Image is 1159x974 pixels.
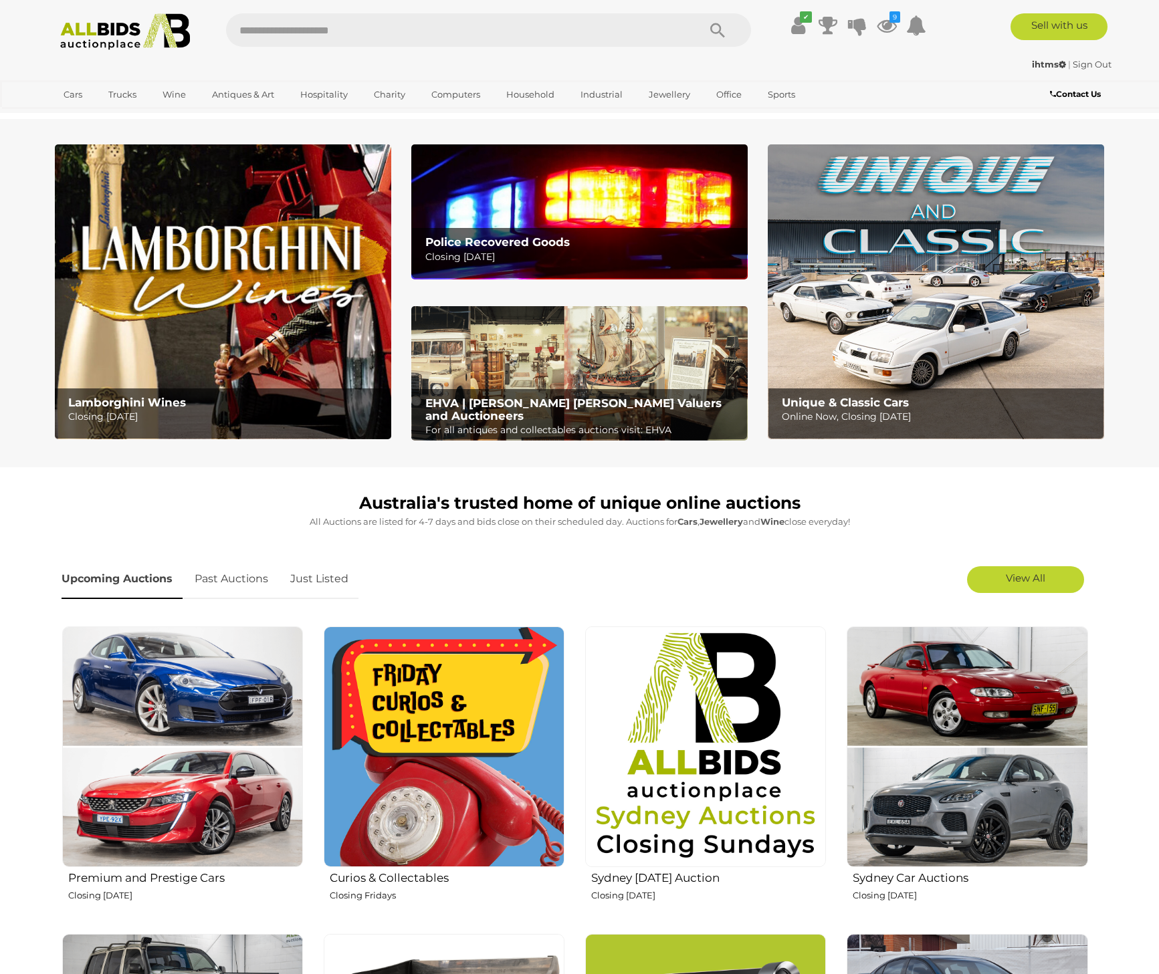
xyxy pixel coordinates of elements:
a: Police Recovered Goods Police Recovered Goods Closing [DATE] [411,144,748,279]
p: Closing Fridays [330,888,564,903]
p: Closing [DATE] [853,888,1087,903]
p: Online Now, Closing [DATE] [782,408,1097,425]
span: View All [1006,572,1045,584]
a: 9 [877,13,897,37]
strong: ihtms [1032,59,1066,70]
b: Unique & Classic Cars [782,396,909,409]
p: Closing [DATE] [68,408,383,425]
button: Search [684,13,751,47]
img: Curios & Collectables [324,626,564,867]
img: Allbids.com.au [53,13,198,50]
img: Sydney Car Auctions [847,626,1087,867]
h2: Sydney [DATE] Auction [591,868,826,884]
img: Lamborghini Wines [55,144,391,439]
span: | [1068,59,1071,70]
strong: Wine [760,516,784,527]
a: Computers [423,84,489,106]
a: Cars [55,84,91,106]
i: 9 [889,11,900,23]
a: Jewellery [640,84,699,106]
h2: Sydney Car Auctions [853,868,1087,884]
h1: Australia's trusted home of unique online auctions [62,494,1098,513]
a: Upcoming Auctions [62,560,183,599]
img: Sydney Sunday Auction [585,626,826,867]
a: View All [967,566,1084,593]
a: Lamborghini Wines Lamborghini Wines Closing [DATE] [55,144,391,439]
img: EHVA | Evans Hastings Valuers and Auctioneers [411,306,748,441]
a: Wine [154,84,195,106]
a: Just Listed [280,560,358,599]
img: Police Recovered Goods [411,144,748,279]
a: Trucks [100,84,145,106]
a: Industrial [572,84,631,106]
b: Contact Us [1050,89,1101,99]
a: EHVA | Evans Hastings Valuers and Auctioneers EHVA | [PERSON_NAME] [PERSON_NAME] Valuers and Auct... [411,306,748,441]
p: Closing [DATE] [591,888,826,903]
p: Closing [DATE] [68,888,303,903]
p: Closing [DATE] [425,249,740,265]
h2: Curios & Collectables [330,868,564,884]
a: Household [498,84,563,106]
a: Sydney Car Auctions Closing [DATE] [846,626,1087,923]
a: Antiques & Art [203,84,283,106]
a: Sign Out [1073,59,1112,70]
h2: Premium and Prestige Cars [68,868,303,884]
a: [GEOGRAPHIC_DATA] [55,106,167,128]
a: ihtms [1032,59,1068,70]
a: Hospitality [292,84,356,106]
strong: Jewellery [700,516,743,527]
strong: Cars [677,516,698,527]
a: Contact Us [1050,87,1104,102]
a: Office [708,84,750,106]
p: All Auctions are listed for 4-7 days and bids close on their scheduled day. Auctions for , and cl... [62,514,1098,529]
a: Sydney [DATE] Auction Closing [DATE] [585,626,826,923]
b: Police Recovered Goods [425,235,570,249]
b: EHVA | [PERSON_NAME] [PERSON_NAME] Valuers and Auctioneers [425,396,722,422]
b: Lamborghini Wines [68,396,186,409]
a: Sell with us [1011,13,1108,40]
a: Unique & Classic Cars Unique & Classic Cars Online Now, Closing [DATE] [768,144,1104,439]
a: ✔ [788,13,809,37]
a: Premium and Prestige Cars Closing [DATE] [62,626,303,923]
img: Premium and Prestige Cars [62,626,303,867]
a: Past Auctions [185,560,278,599]
p: For all antiques and collectables auctions visit: EHVA [425,422,740,439]
a: Sports [759,84,804,106]
a: Curios & Collectables Closing Fridays [323,626,564,923]
i: ✔ [800,11,812,23]
a: Charity [365,84,414,106]
img: Unique & Classic Cars [768,144,1104,439]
